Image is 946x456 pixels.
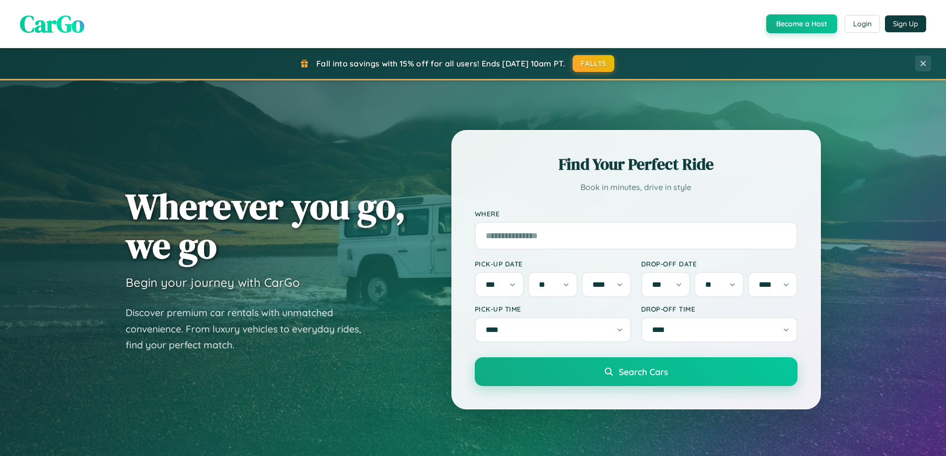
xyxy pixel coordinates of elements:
label: Where [475,209,798,218]
label: Pick-up Date [475,260,631,268]
span: Fall into savings with 15% off for all users! Ends [DATE] 10am PT. [316,59,565,68]
button: Sign Up [885,15,926,32]
button: Become a Host [766,14,837,33]
h1: Wherever you go, we go [126,187,406,265]
label: Drop-off Time [641,305,798,313]
p: Book in minutes, drive in style [475,180,798,195]
span: CarGo [20,7,84,40]
label: Drop-off Date [641,260,798,268]
p: Discover premium car rentals with unmatched convenience. From luxury vehicles to everyday rides, ... [126,305,374,353]
h3: Begin your journey with CarGo [126,275,300,290]
button: Search Cars [475,357,798,386]
h2: Find Your Perfect Ride [475,153,798,175]
button: Login [845,15,880,33]
label: Pick-up Time [475,305,631,313]
span: Search Cars [619,366,668,377]
button: FALL15 [573,55,614,72]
